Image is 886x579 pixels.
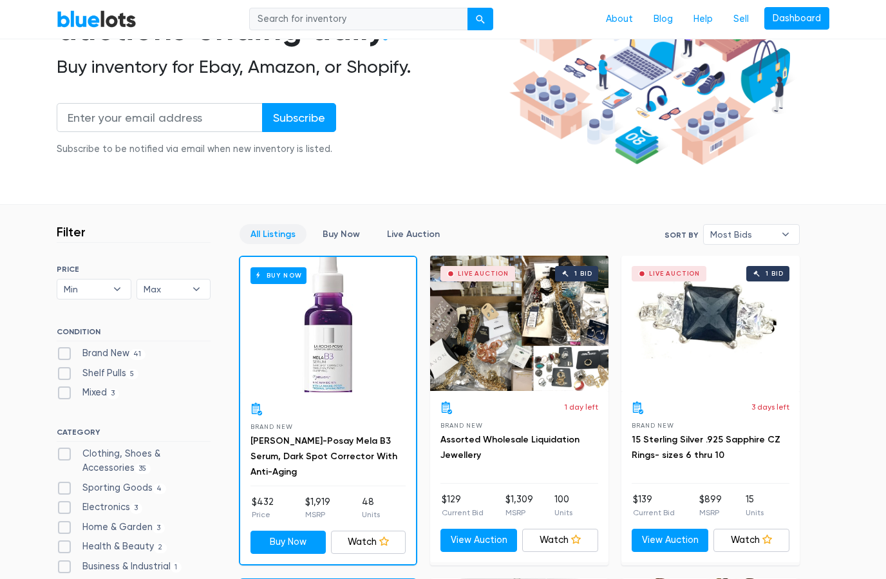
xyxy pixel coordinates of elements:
[153,524,165,534] span: 3
[746,493,764,519] li: 15
[764,7,829,30] a: Dashboard
[57,482,166,496] label: Sporting Goods
[57,560,182,574] label: Business & Industrial
[442,508,484,519] p: Current Bid
[57,265,211,274] h6: PRICE
[772,225,799,245] b: ▾
[440,435,580,461] a: Assorted Wholesale Liquidation Jewellery
[522,529,599,553] a: Watch
[699,493,722,519] li: $899
[458,271,509,278] div: Live Auction
[57,347,146,361] label: Brand New
[250,531,326,555] a: Buy Now
[64,280,106,299] span: Min
[633,493,675,519] li: $139
[262,104,336,133] input: Subscribe
[664,230,698,242] label: Sort By
[376,225,451,245] a: Live Auction
[632,422,674,430] span: Brand New
[129,350,146,360] span: 41
[130,504,142,514] span: 3
[240,225,306,245] a: All Listings
[331,531,406,555] a: Watch
[649,271,700,278] div: Live Auction
[766,271,783,278] div: 1 bid
[505,508,533,519] p: MSRP
[57,57,505,79] h2: Buy inventory for Ebay, Amazon, or Shopify.
[440,422,482,430] span: Brand New
[57,367,138,381] label: Shelf Pulls
[57,540,167,555] label: Health & Beauty
[574,271,592,278] div: 1 bid
[643,7,683,32] a: Blog
[126,370,138,380] span: 5
[183,280,210,299] b: ▾
[633,508,675,519] p: Current Bid
[723,7,759,32] a: Sell
[442,493,484,519] li: $129
[632,529,708,553] a: View Auction
[57,501,142,515] label: Electronics
[362,509,380,521] p: Units
[596,7,643,32] a: About
[250,424,292,431] span: Brand New
[362,496,380,522] li: 48
[565,402,598,413] p: 1 day left
[57,448,211,475] label: Clothing, Shoes & Accessories
[252,509,274,521] p: Price
[57,143,336,157] div: Subscribe to be notified via email when new inventory is listed.
[240,258,416,393] a: Buy Now
[683,7,723,32] a: Help
[104,280,131,299] b: ▾
[305,509,330,521] p: MSRP
[250,436,397,478] a: [PERSON_NAME]-Posay Mela B3 Serum, Dark Spot Corrector With Anti-Aging
[312,225,371,245] a: Buy Now
[57,328,211,342] h6: CONDITION
[57,521,165,535] label: Home & Garden
[57,10,137,28] a: BlueLots
[554,493,572,519] li: 100
[430,256,608,392] a: Live Auction 1 bid
[249,8,468,31] input: Search for inventory
[554,508,572,519] p: Units
[621,256,800,392] a: Live Auction 1 bid
[154,544,167,554] span: 2
[305,496,330,522] li: $1,919
[710,225,775,245] span: Most Bids
[135,464,151,475] span: 35
[252,496,274,522] li: $432
[699,508,722,519] p: MSRP
[632,435,780,461] a: 15 Sterling Silver .925 Sapphire CZ Rings- sizes 6 thru 10
[171,563,182,573] span: 1
[713,529,790,553] a: Watch
[505,493,533,519] li: $1,309
[440,529,517,553] a: View Auction
[250,268,306,284] h6: Buy Now
[107,390,119,400] span: 3
[57,104,263,133] input: Enter your email address
[57,225,86,240] h3: Filter
[144,280,186,299] span: Max
[153,484,166,495] span: 4
[57,428,211,442] h6: CATEGORY
[57,386,119,401] label: Mixed
[746,508,764,519] p: Units
[751,402,789,413] p: 3 days left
